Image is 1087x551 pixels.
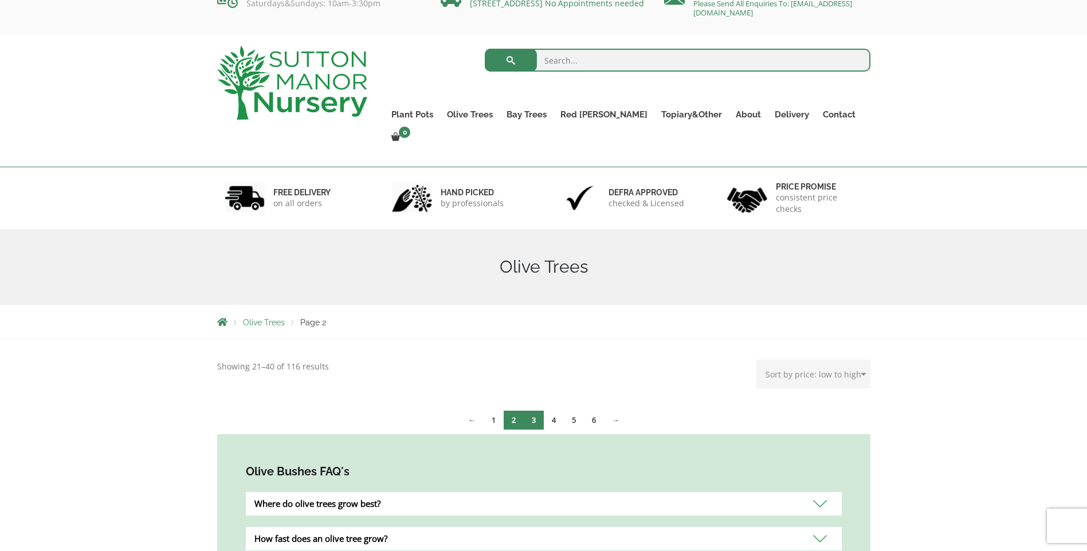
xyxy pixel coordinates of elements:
[485,49,870,72] input: Search...
[217,257,870,277] h1: Olive Trees
[504,411,524,430] span: Page 2
[776,192,863,215] p: consistent price checks
[441,198,504,209] p: by professionals
[246,463,842,481] h4: Olive Bushes FAQ's
[484,411,504,430] a: Page 1
[756,360,870,388] select: Shop order
[460,411,484,430] a: ←
[246,492,842,515] div: Where do olive trees grow best?
[217,317,870,326] nav: Breadcrumbs
[560,183,600,212] img: 3.jpg
[225,183,265,212] img: 1.jpg
[384,107,440,123] a: Plant Pots
[217,46,367,120] img: logo
[729,107,768,123] a: About
[243,318,285,327] a: Olive Trees
[609,187,684,198] h6: Defra approved
[440,107,500,123] a: Olive Trees
[524,411,544,430] a: Page 3
[727,180,767,215] img: 4.jpg
[776,182,863,192] h6: Price promise
[441,187,504,198] h6: hand picked
[399,127,410,138] span: 0
[654,107,729,123] a: Topiary&Other
[273,187,331,198] h6: FREE DELIVERY
[384,129,414,145] a: 0
[217,360,329,373] p: Showing 21–40 of 116 results
[273,198,331,209] p: on all orders
[584,411,604,430] a: Page 6
[564,411,584,430] a: Page 5
[816,107,862,123] a: Contact
[554,107,654,123] a: Red [PERSON_NAME]
[544,411,564,430] a: Page 4
[609,198,684,209] p: checked & Licensed
[604,411,627,430] a: →
[246,527,842,550] div: How fast does an olive tree grow?
[500,107,554,123] a: Bay Trees
[768,107,816,123] a: Delivery
[217,410,870,434] nav: Product Pagination
[300,318,326,327] span: Page 2
[392,183,432,212] img: 2.jpg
